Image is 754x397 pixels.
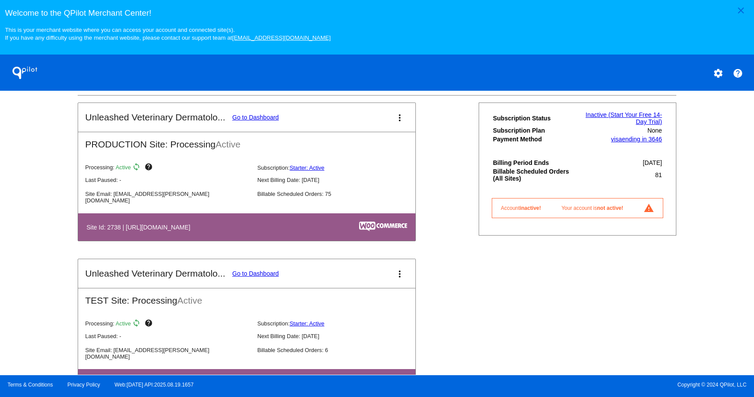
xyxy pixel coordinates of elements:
mat-icon: sync [132,319,143,329]
h2: Unleashed Veterinary Dermatolo... [85,268,225,279]
span: Account [501,205,541,211]
span: inactive! [520,205,541,211]
a: Web:[DATE] API:2025.08.19.1657 [115,382,194,388]
a: Privacy Policy [68,382,100,388]
th: Payment Method [493,135,579,143]
mat-icon: more_vert [394,113,405,123]
span: [DATE] [643,159,662,166]
small: This is your merchant website where you can access your account and connected site(s). If you hav... [5,27,330,41]
p: Last Paused: - [85,333,250,339]
h2: PRODUCTION Site: Processing [78,132,415,150]
mat-icon: help [733,68,743,79]
span: Copyright © 2024 QPilot, LLC [384,382,747,388]
p: Subscription: [257,320,422,327]
a: Starter: Active [290,164,325,171]
span: Active [116,164,131,171]
mat-icon: settings [713,68,723,79]
p: Processing: [85,163,250,173]
a: visaending in 3646 [611,136,662,143]
span: not active! [597,205,623,211]
p: Next Billing Date: [DATE] [257,177,422,183]
mat-icon: help [144,319,155,329]
mat-icon: report_problem_ourlined [644,203,654,213]
span: Your account is [562,205,624,211]
th: Subscription Status [493,111,579,126]
a: Go to Dashboard [232,270,279,277]
h2: Unleashed Veterinary Dermatolo... [85,112,225,123]
a: Inactive (Start Your Free 14-Day Trial) [586,111,662,125]
a: Go to Dashboard [232,114,279,121]
mat-icon: sync [132,163,143,173]
mat-icon: help [144,163,155,173]
th: Billable Scheduled Orders (All Sites) [493,168,579,182]
span: None [648,127,662,134]
span: 81 [655,171,662,178]
a: Terms & Conditions [7,382,53,388]
mat-icon: more_vert [394,269,405,279]
p: Processing: [85,319,250,329]
p: Last Paused: - [85,177,250,183]
mat-icon: close [736,5,746,16]
a: Starter: Active [290,320,325,327]
p: Next Billing Date: [DATE] [257,333,422,339]
th: Subscription Plan [493,127,579,134]
span: visa [611,136,622,143]
h2: TEST Site: Processing [78,288,415,306]
img: c53aa0e5-ae75-48aa-9bee-956650975ee5 [359,222,407,231]
p: Site Email: [EMAIL_ADDRESS][PERSON_NAME][DOMAIN_NAME] [85,191,250,204]
p: Billable Scheduled Orders: 75 [257,191,422,197]
h4: Site Id: 2738 | [URL][DOMAIN_NAME] [86,224,195,231]
a: Accountinactive! Your account isnot active! report_problem_ourlined [492,198,663,218]
p: Billable Scheduled Orders: 6 [257,347,422,353]
span: Active [216,139,240,149]
p: Subscription: [257,164,422,171]
h1: QPilot [7,64,42,82]
span: Active [116,320,131,327]
h3: Welcome to the QPilot Merchant Center! [5,8,749,18]
th: Billing Period Ends [493,159,579,167]
a: [EMAIL_ADDRESS][DOMAIN_NAME] [232,34,331,41]
span: Active [177,295,202,305]
p: Site Email: [EMAIL_ADDRESS][PERSON_NAME][DOMAIN_NAME] [85,347,250,360]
